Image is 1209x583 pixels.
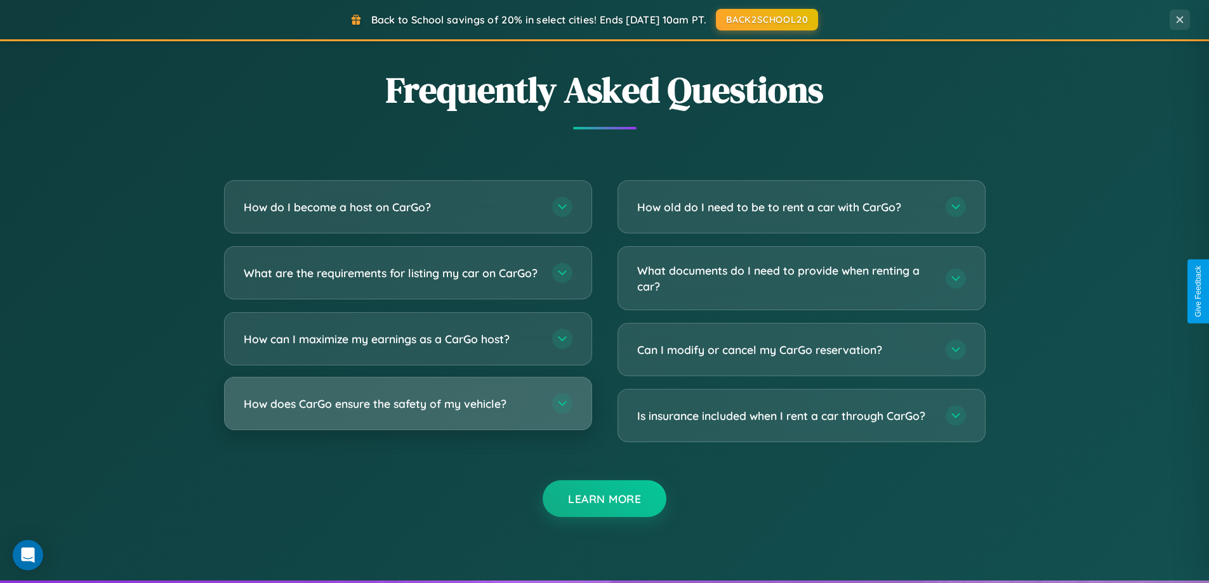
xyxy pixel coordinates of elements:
h3: How old do I need to be to rent a car with CarGo? [637,199,933,215]
h3: How does CarGo ensure the safety of my vehicle? [244,396,539,412]
h3: What documents do I need to provide when renting a car? [637,263,933,294]
h3: How do I become a host on CarGo? [244,199,539,215]
h3: Is insurance included when I rent a car through CarGo? [637,408,933,424]
div: Open Intercom Messenger [13,540,43,570]
div: Give Feedback [1194,266,1203,317]
button: BACK2SCHOOL20 [716,9,818,30]
h2: Frequently Asked Questions [224,65,986,114]
span: Back to School savings of 20% in select cities! Ends [DATE] 10am PT. [371,13,706,26]
button: Learn More [543,480,666,517]
h3: What are the requirements for listing my car on CarGo? [244,265,539,281]
h3: How can I maximize my earnings as a CarGo host? [244,331,539,347]
h3: Can I modify or cancel my CarGo reservation? [637,342,933,358]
